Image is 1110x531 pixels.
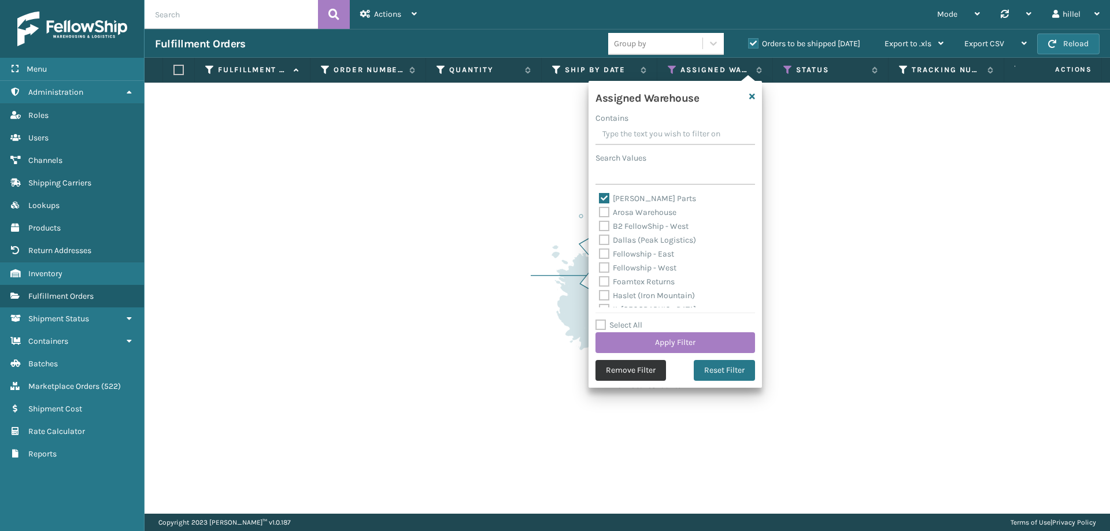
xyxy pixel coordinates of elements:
button: Reset Filter [694,360,755,381]
span: Actions [374,9,401,19]
button: Remove Filter [595,360,666,381]
label: Foamtex Returns [599,277,675,287]
span: Shipment Cost [28,404,82,414]
p: Copyright 2023 [PERSON_NAME]™ v 1.0.187 [158,514,291,531]
span: Menu [27,64,47,74]
span: Administration [28,87,83,97]
label: Contains [595,112,628,124]
span: Shipment Status [28,314,89,324]
span: Export CSV [964,39,1004,49]
label: Order Number [334,65,404,75]
div: | [1011,514,1096,531]
label: Orders to be shipped [DATE] [748,39,860,49]
label: Haslet (Iron Mountain) [599,291,695,300]
span: Mode [937,9,957,19]
label: Assigned Warehouse [680,65,750,75]
label: B2 FellowShip - West [599,221,689,231]
span: Users [28,133,49,143]
label: Fulfillment Order Id [218,65,288,75]
span: Export to .xls [885,39,931,49]
label: Ship By Date [565,65,635,75]
h3: Fulfillment Orders [155,37,245,51]
h4: Assigned Warehouse [595,88,699,105]
label: Fellowship - East [599,249,674,259]
label: IL [GEOGRAPHIC_DATA] [599,305,696,314]
a: Terms of Use [1011,518,1050,526]
label: Quantity [449,65,519,75]
span: ( 522 ) [101,381,121,391]
span: Shipping Carriers [28,178,91,188]
span: Reports [28,449,57,459]
label: Arosa Warehouse [599,207,676,217]
span: Fulfillment Orders [28,291,94,301]
label: Fellowship - West [599,263,676,273]
button: Apply Filter [595,332,755,353]
button: Reload [1037,34,1100,54]
label: Dallas (Peak Logistics) [599,235,696,245]
span: Lookups [28,200,60,210]
img: logo [17,12,127,46]
label: Tracking Number [912,65,982,75]
span: Marketplace Orders [28,381,99,391]
div: Group by [614,38,646,50]
label: Select All [595,320,642,330]
span: Actions [1019,60,1099,79]
label: [PERSON_NAME] Parts [599,194,696,203]
span: Products [28,223,61,233]
span: Roles [28,110,49,120]
span: Return Addresses [28,246,91,255]
label: Search Values [595,152,646,164]
label: Status [796,65,866,75]
span: Batches [28,359,58,369]
span: Channels [28,155,62,165]
span: Containers [28,336,68,346]
input: Type the text you wish to filter on [595,124,755,145]
a: Privacy Policy [1052,518,1096,526]
span: Rate Calculator [28,426,85,436]
span: Inventory [28,269,62,279]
